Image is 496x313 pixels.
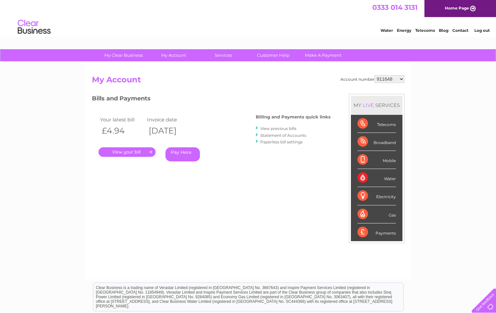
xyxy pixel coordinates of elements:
[357,151,396,169] div: Mobile
[296,49,350,61] a: Make A Payment
[260,126,296,131] a: View previous bills
[93,4,403,32] div: Clear Business is a trading name of Verastar Limited (registered in [GEOGRAPHIC_DATA] No. 3667643...
[256,115,331,119] h4: Billing and Payments quick links
[357,169,396,187] div: Water
[351,96,402,115] div: MY SERVICES
[97,49,151,61] a: My Clear Business
[340,75,404,83] div: Account number
[474,28,490,33] a: Log out
[361,102,375,108] div: LIVE
[260,139,303,144] a: Paperless bill settings
[439,28,448,33] a: Blog
[372,3,418,11] a: 0333 014 3131
[17,17,51,37] img: logo.png
[415,28,435,33] a: Telecoms
[246,49,300,61] a: Customer Help
[196,49,250,61] a: Services
[357,223,396,241] div: Payments
[92,94,331,105] h3: Bills and Payments
[145,115,193,124] td: Invoice date
[357,115,396,133] div: Telecoms
[98,124,146,137] th: £4.94
[452,28,468,33] a: Contact
[397,28,411,33] a: Energy
[260,133,306,138] a: Statement of Accounts
[98,115,146,124] td: Your latest bill
[92,75,404,88] h2: My Account
[357,133,396,151] div: Broadband
[98,147,156,157] a: .
[357,187,396,205] div: Electricity
[380,28,393,33] a: Water
[357,205,396,223] div: Gas
[165,147,200,161] a: Pay Here
[145,124,193,137] th: [DATE]
[146,49,201,61] a: My Account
